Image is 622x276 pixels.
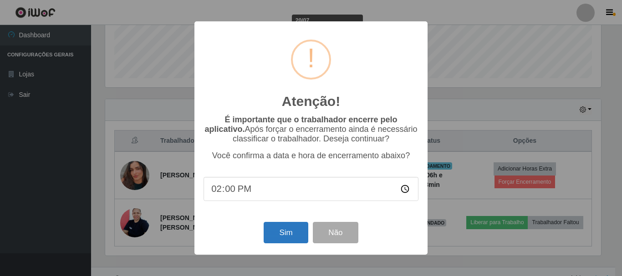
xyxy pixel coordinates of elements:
b: É importante que o trabalhador encerre pelo aplicativo. [204,115,397,134]
p: Após forçar o encerramento ainda é necessário classificar o trabalhador. Deseja continuar? [204,115,418,144]
button: Sim [264,222,308,243]
h2: Atenção! [282,93,340,110]
p: Você confirma a data e hora de encerramento abaixo? [204,151,418,161]
button: Não [313,222,358,243]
